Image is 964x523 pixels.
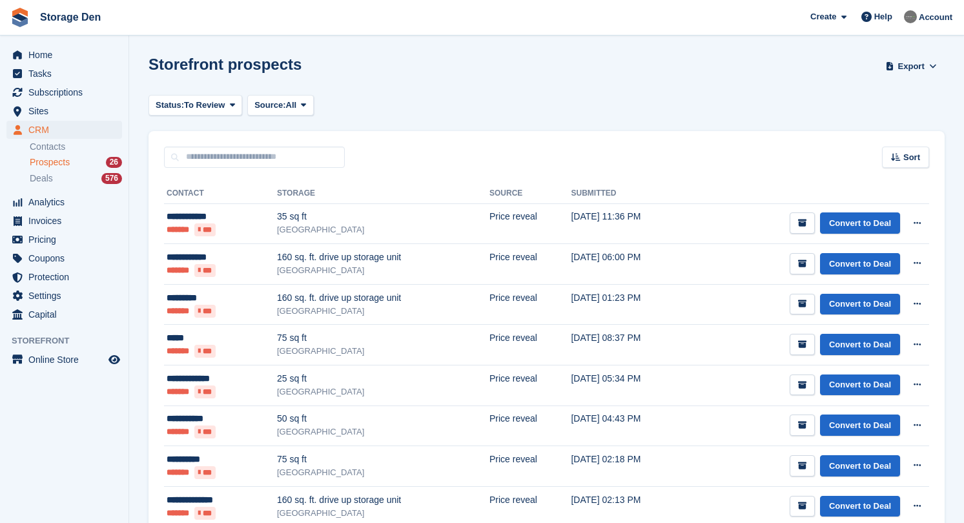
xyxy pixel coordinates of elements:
td: [DATE] 02:18 PM [571,446,690,487]
span: Export [898,60,925,73]
div: [GEOGRAPHIC_DATA] [277,345,489,358]
span: Subscriptions [28,83,106,101]
span: Sites [28,102,106,120]
span: Prospects [30,156,70,169]
td: Price reveal [489,405,571,446]
a: menu [6,102,122,120]
div: [GEOGRAPHIC_DATA] [277,426,489,438]
span: Online Store [28,351,106,369]
span: Invoices [28,212,106,230]
a: menu [6,121,122,139]
div: [GEOGRAPHIC_DATA] [277,264,489,277]
a: Convert to Deal [820,415,900,436]
div: 576 [101,173,122,184]
span: Status: [156,99,184,112]
span: Protection [28,268,106,286]
div: [GEOGRAPHIC_DATA] [277,305,489,318]
a: menu [6,268,122,286]
td: Price reveal [489,203,571,244]
td: [DATE] 06:00 PM [571,244,690,285]
button: Status: To Review [149,95,242,116]
a: menu [6,46,122,64]
a: menu [6,231,122,249]
th: Storage [277,183,489,204]
span: Account [919,11,952,24]
a: Prospects 26 [30,156,122,169]
td: [DATE] 01:23 PM [571,284,690,325]
a: menu [6,212,122,230]
a: Convert to Deal [820,334,900,355]
button: Export [883,56,939,77]
a: Contacts [30,141,122,153]
div: 26 [106,157,122,168]
span: Capital [28,305,106,323]
span: Pricing [28,231,106,249]
div: 50 sq ft [277,412,489,426]
span: All [286,99,297,112]
span: Source: [254,99,285,112]
a: menu [6,83,122,101]
a: Convert to Deal [820,253,900,274]
td: Price reveal [489,365,571,406]
span: Home [28,46,106,64]
td: [DATE] 05:34 PM [571,365,690,406]
span: Help [874,10,892,23]
td: [DATE] 04:43 PM [571,405,690,446]
div: [GEOGRAPHIC_DATA] [277,223,489,236]
div: 160 sq. ft. drive up storage unit [277,493,489,507]
th: Contact [164,183,277,204]
img: stora-icon-8386f47178a22dfd0bd8f6a31ec36ba5ce8667c1dd55bd0f319d3a0aa187defe.svg [10,8,30,27]
div: [GEOGRAPHIC_DATA] [277,507,489,520]
td: Price reveal [489,446,571,487]
div: 75 sq ft [277,453,489,466]
td: Price reveal [489,284,571,325]
span: Storefront [12,334,128,347]
div: [GEOGRAPHIC_DATA] [277,466,489,479]
a: Convert to Deal [820,294,900,315]
div: 25 sq ft [277,372,489,385]
span: CRM [28,121,106,139]
a: menu [6,287,122,305]
a: menu [6,305,122,323]
span: Deals [30,172,53,185]
a: Preview store [107,352,122,367]
div: 160 sq. ft. drive up storage unit [277,251,489,264]
h1: Storefront prospects [149,56,302,73]
a: Convert to Deal [820,374,900,396]
span: Coupons [28,249,106,267]
td: Price reveal [489,325,571,365]
th: Source [489,183,571,204]
th: Submitted [571,183,690,204]
a: menu [6,65,122,83]
a: menu [6,193,122,211]
a: Deals 576 [30,172,122,185]
span: To Review [184,99,225,112]
img: Brian Barbour [904,10,917,23]
td: Price reveal [489,244,571,285]
div: 160 sq. ft. drive up storage unit [277,291,489,305]
a: Convert to Deal [820,212,900,234]
td: [DATE] 11:36 PM [571,203,690,244]
div: 75 sq ft [277,331,489,345]
a: menu [6,249,122,267]
div: [GEOGRAPHIC_DATA] [277,385,489,398]
span: Settings [28,287,106,305]
a: menu [6,351,122,369]
button: Source: All [247,95,314,116]
span: Analytics [28,193,106,211]
div: 35 sq ft [277,210,489,223]
a: Convert to Deal [820,455,900,477]
a: Storage Den [35,6,106,28]
a: Convert to Deal [820,496,900,517]
span: Create [810,10,836,23]
span: Sort [903,151,920,164]
td: [DATE] 08:37 PM [571,325,690,365]
span: Tasks [28,65,106,83]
